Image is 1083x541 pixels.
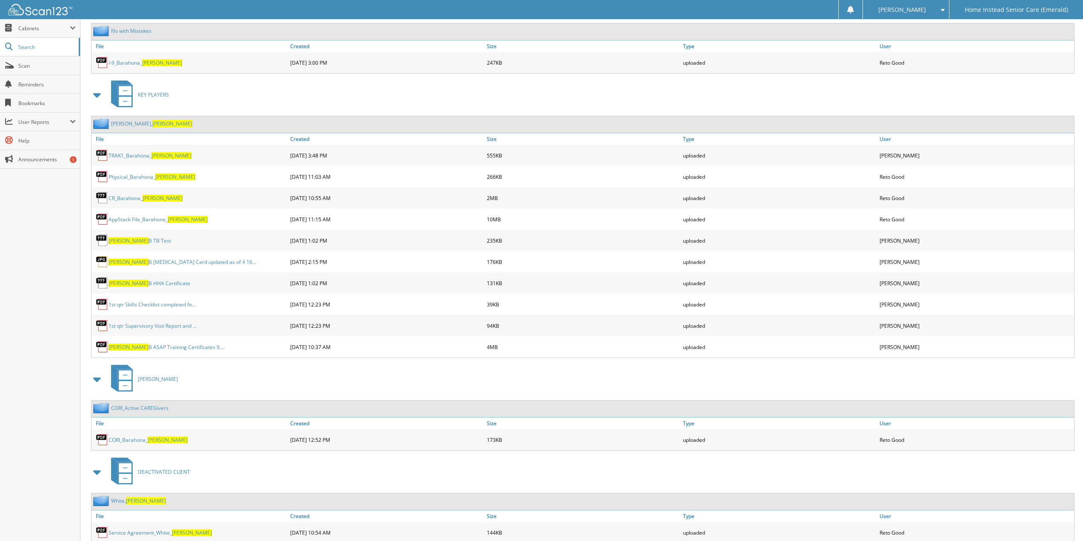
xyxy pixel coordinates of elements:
a: Size [485,418,681,429]
a: DEACTIVATED CLIENT [106,455,190,489]
div: 2MB [485,189,681,206]
a: File [91,40,288,52]
a: Created [288,418,485,429]
a: [PERSON_NAME]B [MEDICAL_DATA] Card updated as of 4 16... [109,258,256,266]
img: PDF.png [96,56,109,69]
div: 176KB [485,253,681,270]
a: User [877,510,1074,522]
div: uploaded [681,211,877,228]
a: I-9_Barahona_[PERSON_NAME] [109,59,182,66]
div: [DATE] 12:23 PM [288,317,485,334]
img: folder2.png [93,118,111,129]
img: PDF.png [96,149,109,162]
span: [PERSON_NAME] [168,216,208,223]
a: Size [485,510,681,522]
div: Reto Good [877,524,1074,541]
span: [PERSON_NAME] [138,375,178,383]
div: uploaded [681,296,877,313]
a: 1st qtr Skills Checklist completed fo... [109,301,196,308]
a: Created [288,510,485,522]
img: PDF.png [96,341,109,353]
a: Size [485,133,681,145]
a: [PERSON_NAME]B TB Test [109,237,171,244]
img: folder2.png [93,26,111,36]
div: uploaded [681,275,877,292]
a: User [877,418,1074,429]
a: Service Agreement_White_[PERSON_NAME] [109,529,212,536]
span: [PERSON_NAME] [109,343,149,351]
a: 1st qtr Supervisory Visit Report and ... [109,322,197,329]
div: [PERSON_NAME] [877,275,1074,292]
span: [PERSON_NAME] [878,7,926,12]
div: uploaded [681,54,877,71]
div: [DATE] 12:23 PM [288,296,485,313]
div: 39KB [485,296,681,313]
div: [DATE] 10:55 AM [288,189,485,206]
a: Type [681,510,877,522]
a: [PERSON_NAME] [106,362,178,396]
img: folder2.png [93,403,111,413]
div: 10MB [485,211,681,228]
iframe: Chat Widget [1040,500,1083,541]
a: File [91,418,288,429]
img: folder2.png [93,495,111,506]
span: KEY PLAYERS [138,91,169,98]
img: generic.png [96,192,109,204]
span: [PERSON_NAME] [172,529,212,536]
div: [DATE] 12:52 PM [288,431,485,448]
span: Home Instead Senior Care (Emerald) [965,7,1068,12]
a: Size [485,40,681,52]
span: [PERSON_NAME] [152,120,192,127]
span: Search [18,43,74,51]
span: [PERSON_NAME] [143,195,183,202]
span: [PERSON_NAME] [109,280,149,287]
a: CORI_Active CAREGivers [111,404,169,412]
img: PDF.png [96,433,109,446]
div: [PERSON_NAME] [877,317,1074,334]
div: uploaded [681,147,877,164]
div: uploaded [681,338,877,355]
img: PDF.png [96,213,109,226]
div: [DATE] 1:02 PM [288,232,485,249]
div: [DATE] 11:15 AM [288,211,485,228]
img: PDF.png [96,298,109,311]
div: [DATE] 10:54 AM [288,524,485,541]
div: [DATE] 3:00 PM [288,54,485,71]
a: User [877,133,1074,145]
div: 247KB [485,54,681,71]
div: uploaded [681,317,877,334]
a: Type [681,133,877,145]
span: [PERSON_NAME] [109,258,149,266]
div: [DATE] 2:15 PM [288,253,485,270]
a: File [91,510,288,522]
span: Scan [18,62,76,69]
span: [PERSON_NAME] [126,497,166,504]
div: Reto Good [877,189,1074,206]
div: [DATE] 3:48 PM [288,147,485,164]
img: generic.png [96,277,109,289]
div: Reto Good [877,168,1074,185]
a: User [877,40,1074,52]
img: PDF.png [96,319,109,332]
a: Type [681,40,877,52]
span: Bookmarks [18,100,76,107]
div: [PERSON_NAME] [877,147,1074,164]
div: 131KB [485,275,681,292]
div: uploaded [681,253,877,270]
span: Help [18,137,76,144]
a: White,[PERSON_NAME] [111,497,166,504]
div: [DATE] 1:02 PM [288,275,485,292]
span: [PERSON_NAME] [155,173,195,180]
a: [PERSON_NAME]B ASAP Training Certificates 9.... [109,343,225,351]
span: DEACTIVATED CLIENT [138,468,190,475]
img: PDF.png [96,170,109,183]
div: [PERSON_NAME] [877,338,1074,355]
div: [PERSON_NAME] [877,296,1074,313]
a: CORI_Barahona_[PERSON_NAME] [109,436,188,444]
a: Created [288,133,485,145]
div: uploaded [681,431,877,448]
div: 1 [70,156,77,163]
img: generic.png [96,234,109,247]
a: CR_Barahona_[PERSON_NAME] [109,195,183,202]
